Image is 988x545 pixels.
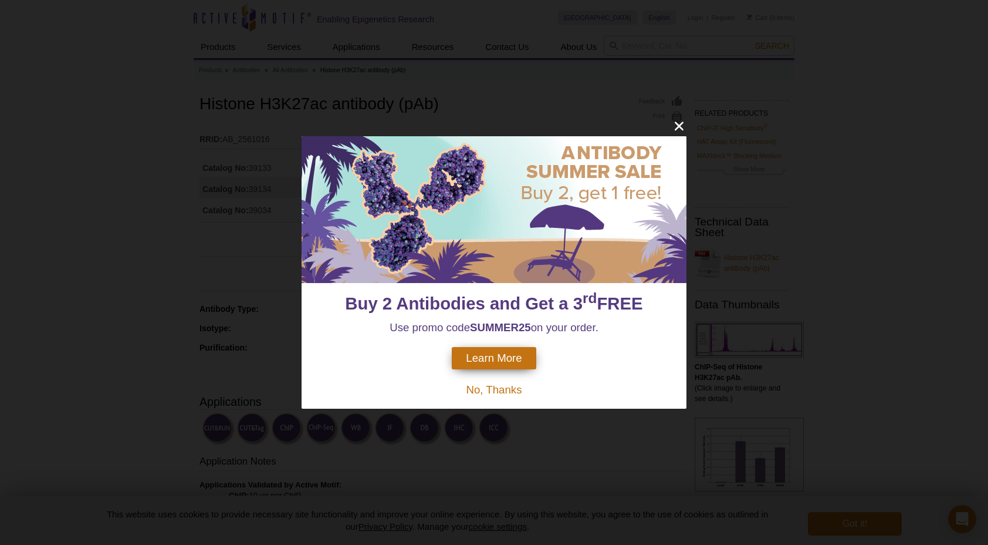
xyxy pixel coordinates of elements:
span: Buy 2 Antibodies and Get a 3 FREE [345,294,642,313]
span: No, Thanks [466,383,522,396]
span: Learn More [466,352,522,365]
span: Use promo code on your order. [390,321,598,334]
sup: rd [583,290,597,306]
strong: SUMMER25 [470,321,531,334]
button: close [672,119,686,133]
